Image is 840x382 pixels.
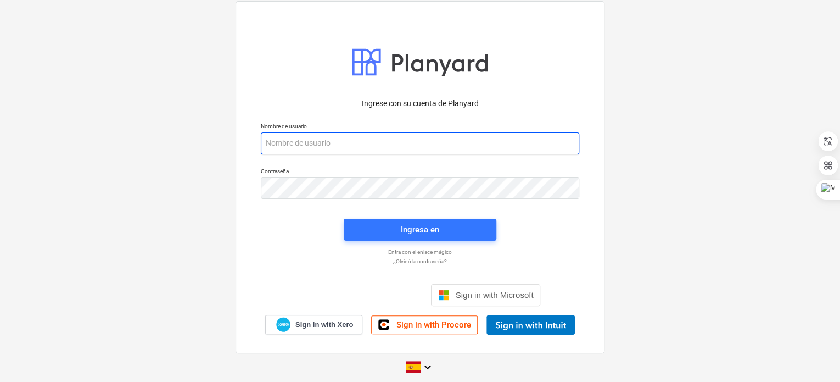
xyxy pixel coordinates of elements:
p: Ingrese con su cuenta de Planyard [261,98,579,109]
button: Ingresa en [344,219,496,241]
a: Sign in with Xero [265,315,363,334]
a: Entra con el enlace mágico [255,248,585,256]
p: Nombre de usuario [261,123,579,132]
p: Contraseña [261,168,579,177]
iframe: Botón Iniciar sesión con Google [294,283,428,307]
span: Sign in with Microsoft [456,290,534,300]
span: Sign in with Procore [396,320,471,330]
img: Microsoft logo [438,290,449,301]
input: Nombre de usuario [261,132,579,154]
img: Xero logo [276,317,290,332]
a: ¿Olvidó la contraseña? [255,258,585,265]
i: keyboard_arrow_down [421,361,434,374]
span: Sign in with Xero [295,320,353,330]
div: Ingresa en [401,223,439,237]
a: Sign in with Procore [371,315,478,334]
